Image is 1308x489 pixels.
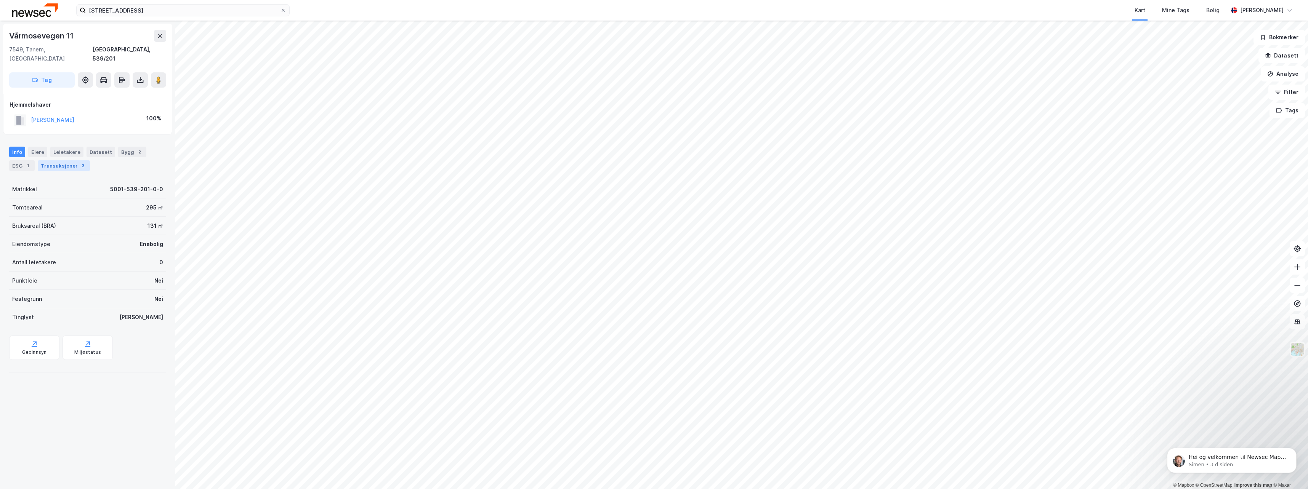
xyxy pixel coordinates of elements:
div: Enebolig [140,240,163,249]
div: [PERSON_NAME] [119,313,163,322]
img: newsec-logo.f6e21ccffca1b3a03d2d.png [12,3,58,17]
div: [GEOGRAPHIC_DATA], 539/201 [93,45,166,63]
div: Miljøstatus [74,349,101,355]
button: Filter [1268,85,1305,100]
div: Eiendomstype [12,240,50,249]
div: Geoinnsyn [22,349,47,355]
a: Mapbox [1173,483,1194,488]
div: Antall leietakere [12,258,56,267]
a: Improve this map [1234,483,1272,488]
div: 131 ㎡ [147,221,163,230]
button: Tag [9,72,75,88]
div: Datasett [87,147,115,157]
div: Info [9,147,25,157]
div: 100% [146,114,161,123]
div: Tomteareal [12,203,43,212]
div: Kart [1135,6,1145,15]
div: Hjemmelshaver [10,100,166,109]
div: 1 [24,162,32,169]
div: Leietakere [50,147,83,157]
button: Datasett [1258,48,1305,63]
div: Eiere [28,147,47,157]
div: Vårmosevegen 11 [9,30,75,42]
input: Søk på adresse, matrikkel, gårdeiere, leietakere eller personer [86,5,280,16]
div: Bolig [1206,6,1220,15]
div: ESG [9,160,35,171]
div: 3 [79,162,87,169]
a: OpenStreetMap [1196,483,1233,488]
button: Bokmerker [1253,30,1305,45]
button: Analyse [1261,66,1305,81]
div: Transaksjoner [38,160,90,171]
img: Z [1290,342,1305,356]
div: Nei [154,276,163,285]
div: 295 ㎡ [146,203,163,212]
div: 0 [159,258,163,267]
div: Bruksareal (BRA) [12,221,56,230]
div: Bygg [118,147,146,157]
button: Tags [1270,103,1305,118]
div: 2 [136,148,143,156]
div: Punktleie [12,276,37,285]
div: Mine Tags [1162,6,1189,15]
div: 5001-539-201-0-0 [110,185,163,194]
iframe: Intercom notifications melding [1156,432,1308,485]
div: Matrikkel [12,185,37,194]
div: Festegrunn [12,294,42,304]
div: Nei [154,294,163,304]
div: [PERSON_NAME] [1240,6,1284,15]
div: 7549, Tanem, [GEOGRAPHIC_DATA] [9,45,93,63]
div: Tinglyst [12,313,34,322]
